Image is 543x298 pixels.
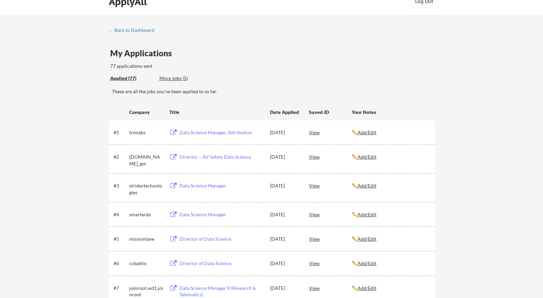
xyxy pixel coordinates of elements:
[309,179,352,192] div: View
[179,260,264,267] div: Director of Data Science
[114,236,127,242] div: #5
[169,109,264,116] div: Title
[352,260,429,267] div: ✏️
[357,154,376,160] u: Add/Edit
[114,285,127,292] div: #7
[129,182,163,196] div: stridertechnologies
[270,182,300,189] div: [DATE]
[179,182,264,189] div: Data Science Manager
[114,154,127,160] div: #2
[110,75,154,82] div: These are all the jobs you've been applied to so far.
[357,183,376,188] u: Add/Edit
[129,211,163,218] div: smarterdx
[159,75,209,82] div: These are job applications we think you'd be a good fit for, but couldn't apply you to automatica...
[110,75,154,82] div: Applied (77)
[179,129,264,136] div: Data Science Manager, Attribution
[270,285,300,292] div: [DATE]
[352,236,429,242] div: ✏️
[270,260,300,267] div: [DATE]
[179,154,264,160] div: Director – AV Safety Data Science
[129,129,163,136] div: trmlabs
[179,211,264,218] div: Data Science Manager
[352,129,429,136] div: ✏️
[309,151,352,163] div: View
[309,257,352,269] div: View
[352,211,429,218] div: ✏️
[129,236,163,242] div: missionlane
[270,129,300,136] div: [DATE]
[357,236,376,242] u: Add/Edit
[110,63,241,69] div: 77 applications sent
[352,285,429,292] div: ✏️
[270,154,300,160] div: [DATE]
[112,88,435,95] div: These are all the jobs you've been applied to so far.
[129,260,163,267] div: cobaltio
[357,260,376,266] u: Add/Edit
[270,236,300,242] div: [DATE]
[114,211,127,218] div: #4
[309,233,352,245] div: View
[357,285,376,291] u: Add/Edit
[129,109,163,116] div: Company
[309,126,352,138] div: View
[159,75,209,82] div: More Jobs (5)
[129,285,163,298] div: joinroot.wd1.joinroot
[179,236,264,242] div: Director of Data Science
[352,182,429,189] div: ✏️
[114,129,127,136] div: #1
[129,154,163,167] div: [DOMAIN_NAME]_gm
[109,27,159,34] a: ← Back to Dashboard
[179,285,264,298] div: Data Science Manager II (Research & Telematics)
[309,106,352,118] div: Saved JD
[109,28,159,33] div: ← Back to Dashboard
[309,208,352,220] div: View
[114,260,127,267] div: #6
[270,109,300,116] div: Date Applied
[352,109,429,116] div: Your Notes
[110,49,177,57] div: My Applications
[357,130,376,135] u: Add/Edit
[114,182,127,189] div: #3
[352,154,429,160] div: ✏️
[270,211,300,218] div: [DATE]
[309,282,352,294] div: View
[357,212,376,217] u: Add/Edit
